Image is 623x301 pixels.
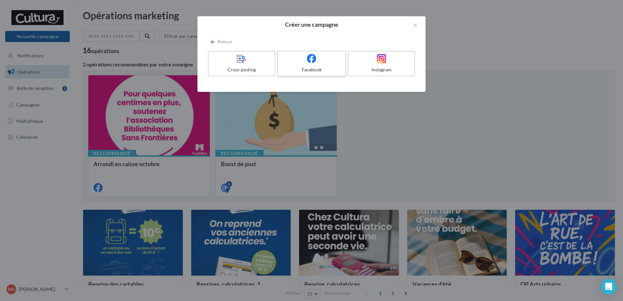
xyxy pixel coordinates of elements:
[208,38,235,46] button: Retour
[281,66,342,73] div: Facebook
[208,21,415,27] h2: Créer une campagne
[211,66,272,73] div: Cross-posting
[601,279,616,294] div: Open Intercom Messenger
[351,66,412,73] div: Instagram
